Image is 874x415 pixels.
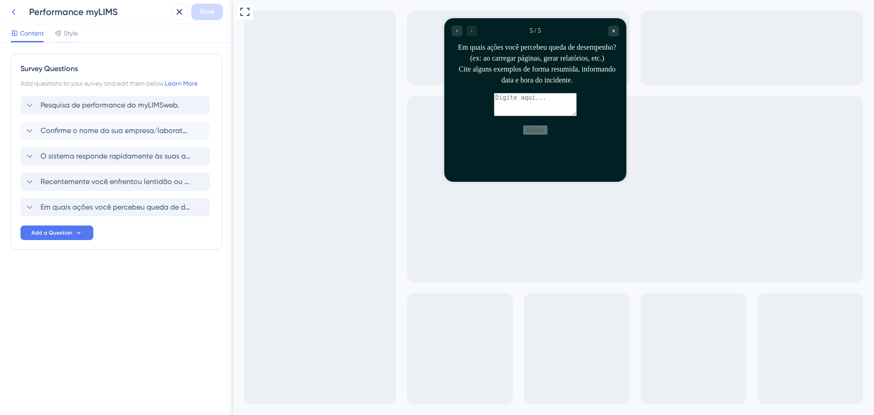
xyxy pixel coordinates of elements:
span: Pesquisa de performance do myLIMSweb. [41,100,179,111]
span: Add a Question [31,229,72,236]
span: Save [200,6,214,17]
span: Style [64,28,78,39]
span: O sistema responde rapidamente às suas ações? [41,151,191,162]
div: Survey Questions [20,63,213,74]
span: Recentemente você enfrentou lentidão ou travamentos ao utilizar o sistema? [41,176,191,187]
button: Add a Question [20,225,93,240]
iframe: UserGuiding Survey [211,18,393,182]
span: Content [20,28,44,39]
div: Performance myLIMS [29,5,168,18]
span: Em quais ações você percebeu queda de desempenho? (ex: ao carregar páginas, gerar relatórios, etc... [41,202,191,213]
button: Save [191,4,223,20]
div: Add questions to your survey and edit them below. [20,78,213,89]
a: Learn More [165,80,198,87]
span: Confirme o nome da sua empresa/laboratório [41,125,191,136]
